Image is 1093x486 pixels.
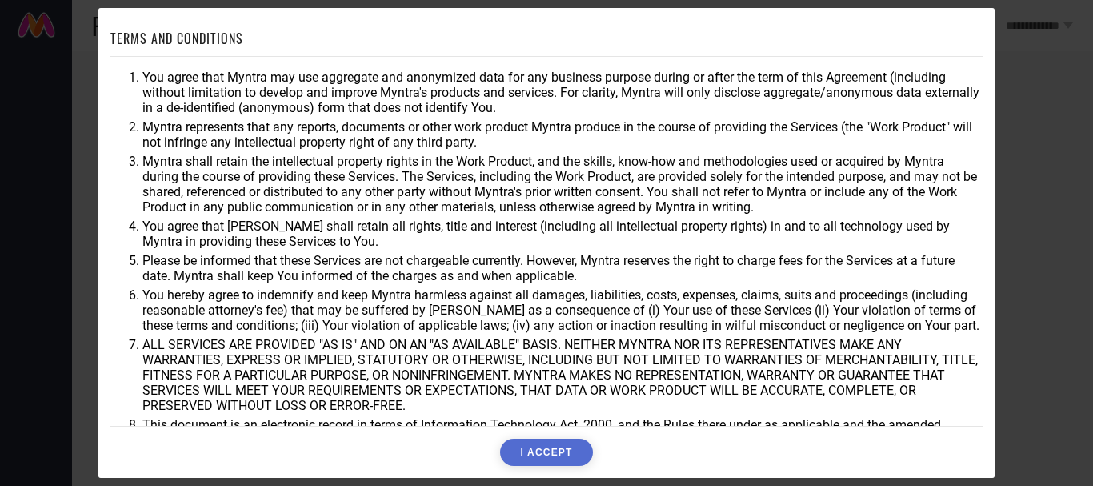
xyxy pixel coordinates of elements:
[142,417,983,463] li: This document is an electronic record in terms of Information Technology Act, 2000, and the Rules...
[142,70,983,115] li: You agree that Myntra may use aggregate and anonymized data for any business purpose during or af...
[110,29,243,48] h1: TERMS AND CONDITIONS
[142,287,983,333] li: You hereby agree to indemnify and keep Myntra harmless against all damages, liabilities, costs, e...
[142,337,983,413] li: ALL SERVICES ARE PROVIDED "AS IS" AND ON AN "AS AVAILABLE" BASIS. NEITHER MYNTRA NOR ITS REPRESEN...
[142,119,983,150] li: Myntra represents that any reports, documents or other work product Myntra produce in the course ...
[500,439,592,466] button: I ACCEPT
[142,253,983,283] li: Please be informed that these Services are not chargeable currently. However, Myntra reserves the...
[142,219,983,249] li: You agree that [PERSON_NAME] shall retain all rights, title and interest (including all intellect...
[142,154,983,215] li: Myntra shall retain the intellectual property rights in the Work Product, and the skills, know-ho...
